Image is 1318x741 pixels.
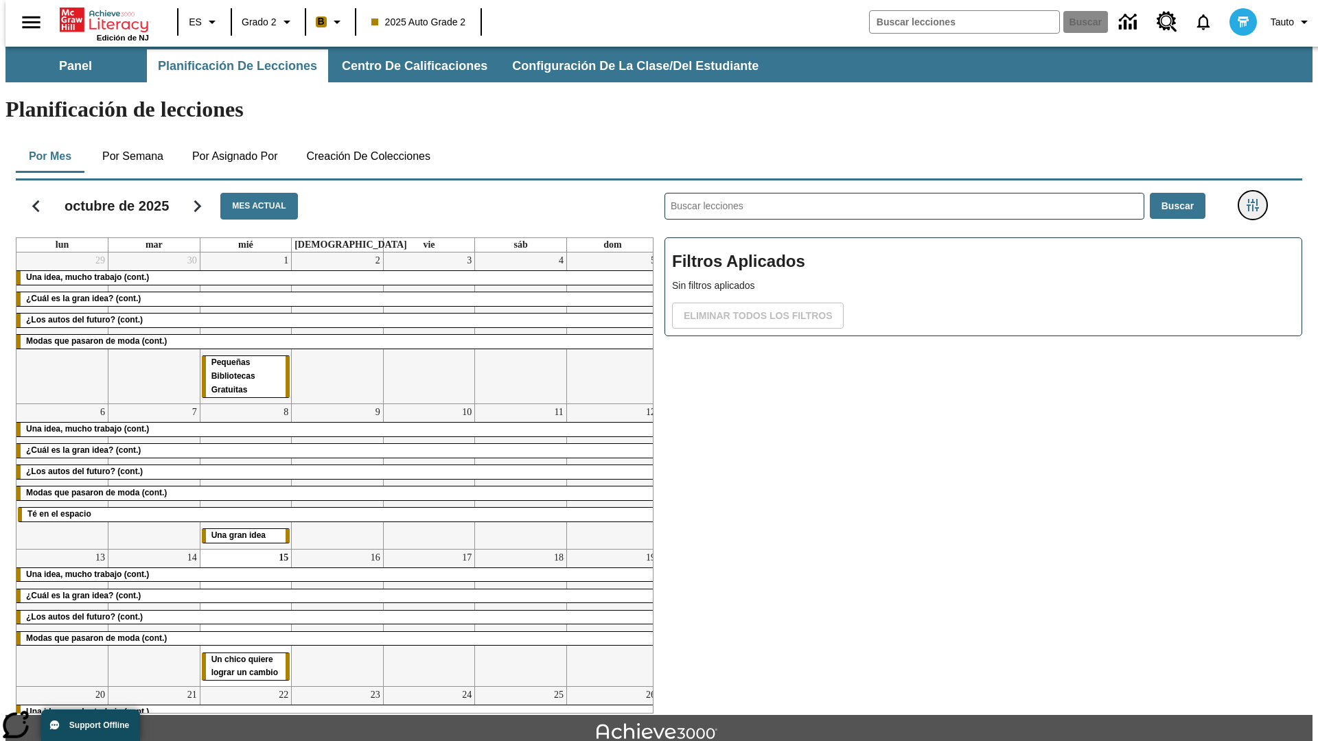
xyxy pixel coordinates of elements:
[276,687,291,703] a: 22 de octubre de 2025
[276,550,291,566] a: 15 de octubre de 2025
[18,508,657,521] div: Té en el espacio
[295,140,441,173] button: Creación de colecciones
[566,403,658,549] td: 12 de octubre de 2025
[26,591,141,600] span: ¿Cuál es la gran idea? (cont.)
[60,5,149,42] div: Portada
[459,687,474,703] a: 24 de octubre de 2025
[5,175,654,714] div: Calendario
[511,238,530,252] a: sábado
[16,486,658,500] div: Modas que pasaron de moda (cont.)
[26,294,141,303] span: ¿Cuál es la gran idea? (cont.)
[65,198,169,214] h2: octubre de 2025
[200,549,292,687] td: 15 de octubre de 2025
[292,549,384,687] td: 16 de octubre de 2025
[1186,4,1221,40] a: Notificaciones
[672,245,1295,279] h2: Filtros Aplicados
[383,252,475,403] td: 3 de octubre de 2025
[643,404,658,421] a: 12 de octubre de 2025
[672,279,1295,293] p: Sin filtros aplicados
[220,193,297,220] button: Mes actual
[643,550,658,566] a: 19 de octubre de 2025
[93,550,108,566] a: 13 de octubre de 2025
[200,403,292,549] td: 8 de octubre de 2025
[69,720,129,730] span: Support Offline
[1265,10,1318,34] button: Perfil/Configuración
[143,238,165,252] a: martes
[566,549,658,687] td: 19 de octubre de 2025
[368,687,383,703] a: 23 de octubre de 2025
[26,467,143,476] span: ¿Los autos del futuro? (cont.)
[185,687,200,703] a: 21 de octubre de 2025
[5,47,1313,82] div: Subbarra de navegación
[180,189,215,224] button: Seguir
[643,687,658,703] a: 26 de octubre de 2025
[292,403,384,549] td: 9 de octubre de 2025
[7,49,144,82] button: Panel
[5,49,771,82] div: Subbarra de navegación
[459,404,474,421] a: 10 de octubre de 2025
[202,529,290,543] div: Una gran idea
[501,49,770,82] button: Configuración de la clase/del estudiante
[189,404,200,421] a: 7 de octubre de 2025
[16,403,108,549] td: 6 de octubre de 2025
[281,252,291,269] a: 1 de octubre de 2025
[1239,191,1267,219] button: Menú lateral de filtros
[420,238,437,252] a: viernes
[648,252,658,269] a: 5 de octubre de 2025
[93,687,108,703] a: 20 de octubre de 2025
[1229,8,1257,36] img: avatar image
[202,356,290,397] div: Pequeñas Bibliotecas Gratuitas
[235,238,256,252] a: miércoles
[242,15,277,30] span: Grado 2
[181,140,289,173] button: Por asignado por
[1271,15,1294,30] span: Tauto
[108,252,200,403] td: 30 de septiembre de 2025
[368,550,383,566] a: 16 de octubre de 2025
[147,49,328,82] button: Planificación de lecciones
[551,404,566,421] a: 11 de octubre de 2025
[566,252,658,403] td: 5 de octubre de 2025
[475,549,567,687] td: 18 de octubre de 2025
[512,58,759,74] span: Configuración de la clase/del estudiante
[16,589,658,603] div: ¿Cuál es la gran idea? (cont.)
[26,272,149,282] span: Una idea, mucho trabajo (cont.)
[93,252,108,269] a: 29 de septiembre de 2025
[292,252,384,403] td: 2 de octubre de 2025
[16,568,658,582] div: Una idea, mucho trabajo (cont.)
[158,58,317,74] span: Planificación de lecciones
[371,15,466,30] span: 2025 Auto Grade 2
[870,11,1059,33] input: Buscar campo
[1111,3,1148,41] a: Centro de información
[16,549,108,687] td: 13 de octubre de 2025
[211,357,255,395] span: Pequeñas Bibliotecas Gratuitas
[664,237,1302,336] div: Filtros Aplicados
[665,193,1144,219] input: Buscar lecciones
[26,336,167,346] span: Modas que pasaron de moda (cont.)
[211,530,266,540] span: Una gran idea
[16,465,658,479] div: ¿Los autos del futuro? (cont.)
[200,252,292,403] td: 1 de octubre de 2025
[16,632,658,646] div: Modas que pasaron de moda (cont.)
[26,633,167,643] span: Modas que pasaron de moda (cont.)
[551,550,566,566] a: 18 de octubre de 2025
[373,404,383,421] a: 9 de octubre de 2025
[202,653,290,681] div: Un chico quiere lograr un cambio
[16,705,658,719] div: Una idea, mucho trabajo (cont.)
[1148,3,1186,40] a: Centro de recursos, Se abrirá en una pestaña nueva.
[108,403,200,549] td: 7 de octubre de 2025
[331,49,498,82] button: Centro de calificaciones
[59,58,92,74] span: Panel
[189,15,202,30] span: ES
[26,315,143,325] span: ¿Los autos del futuro? (cont.)
[16,314,658,327] div: ¿Los autos del futuro? (cont.)
[16,271,658,285] div: Una idea, mucho trabajo (cont.)
[53,238,71,252] a: lunes
[16,252,108,403] td: 29 de septiembre de 2025
[310,10,351,34] button: Boost El color de la clase es anaranjado claro. Cambiar el color de la clase.
[1221,4,1265,40] button: Escoja un nuevo avatar
[373,252,383,269] a: 2 de octubre de 2025
[91,140,174,173] button: Por semana
[60,6,149,34] a: Portada
[26,424,149,434] span: Una idea, mucho trabajo (cont.)
[459,550,474,566] a: 17 de octubre de 2025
